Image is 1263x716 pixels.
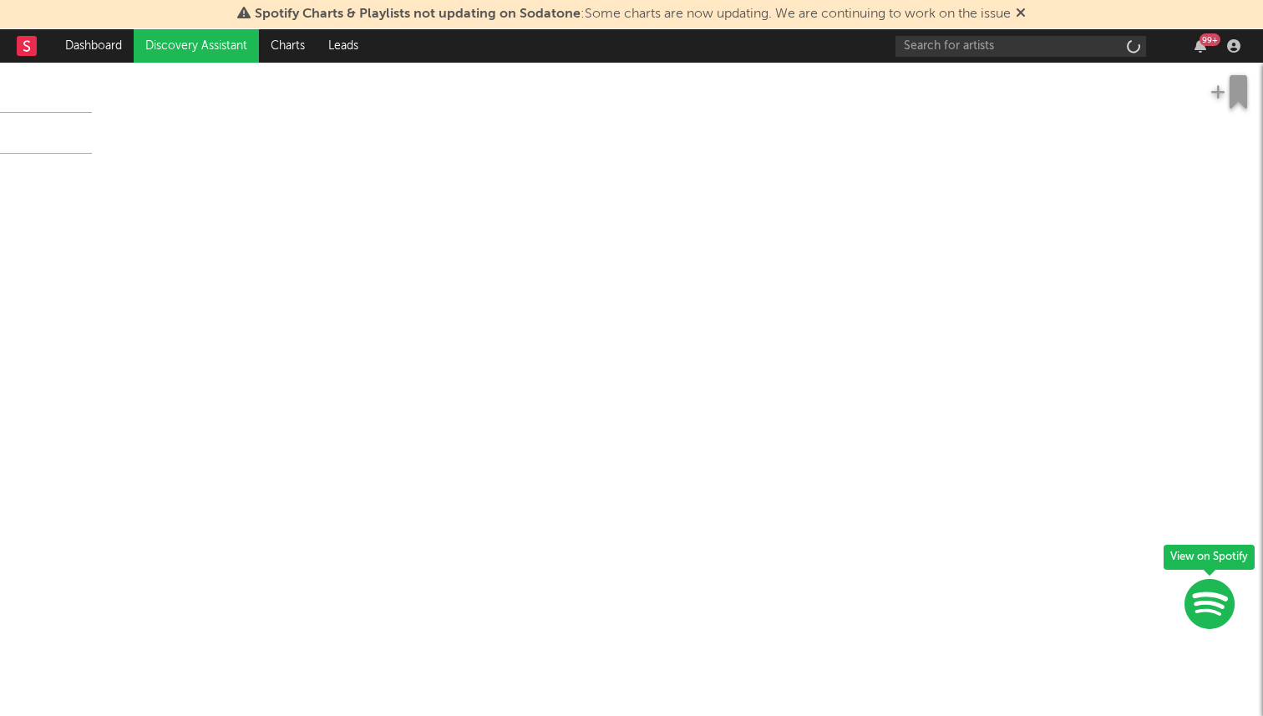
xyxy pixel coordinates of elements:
span: : Some charts are now updating. We are continuing to work on the issue [255,8,1011,21]
a: Discovery Assistant [134,29,259,63]
button: 99+ [1195,39,1206,53]
a: Dashboard [53,29,134,63]
a: Leads [317,29,370,63]
div: 99 + [1200,33,1220,46]
a: Charts [259,29,317,63]
span: Spotify Charts & Playlists not updating on Sodatone [255,8,581,21]
input: Search for artists [895,36,1146,57]
div: View on Spotify [1164,545,1255,570]
span: Dismiss [1016,8,1026,21]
